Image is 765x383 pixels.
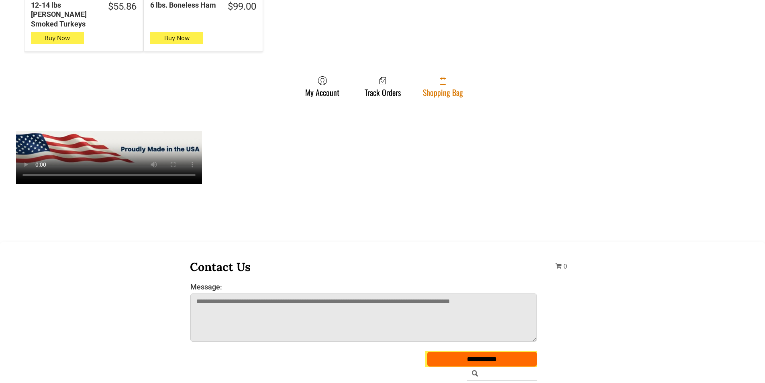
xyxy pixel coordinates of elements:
span: 0 [563,263,567,270]
a: Shopping Bag [419,76,467,97]
div: $99.00 [228,0,256,13]
a: My Account [301,76,343,97]
div: 6 lbs. Boneless Ham [150,0,217,10]
button: Buy Now [150,32,203,44]
span: Buy Now [45,34,70,42]
a: $55.8612-14 lbs [PERSON_NAME] Smoked Turkeys [24,0,143,29]
label: Message: [190,283,537,291]
a: $99.006 lbs. Boneless Ham [144,0,262,13]
a: Track Orders [361,76,405,97]
div: $55.86 [108,0,137,13]
h3: Contact Us [190,259,538,274]
div: 12-14 lbs [PERSON_NAME] Smoked Turkeys [31,0,98,29]
button: Buy Now [31,32,84,44]
span: Buy Now [164,34,190,42]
